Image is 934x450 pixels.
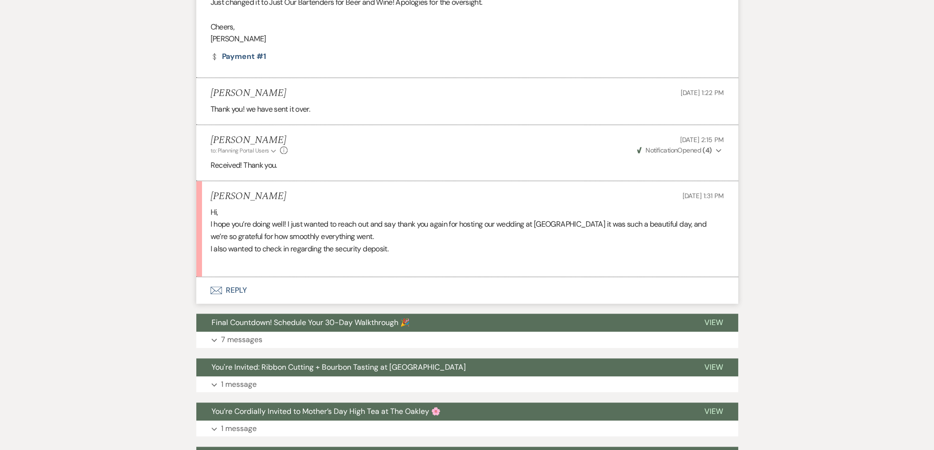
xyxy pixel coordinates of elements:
button: Final Countdown! Schedule Your 30-Day Walkthrough 🎉 [196,314,689,332]
span: to: Planning Portal Users [211,147,269,154]
a: Payment #1 [211,53,266,60]
p: Cheers, [211,21,724,33]
span: I hope you’re doing well! I just wanted to reach out and say thank you again for hosting our wedd... [211,219,706,241]
span: [DATE] 1:22 PM [680,88,723,97]
button: You're Invited: Ribbon Cutting + Bourbon Tasting at [GEOGRAPHIC_DATA] [196,358,689,376]
h5: [PERSON_NAME] [211,134,288,146]
span: Notification [645,146,677,154]
span: You’re Cordially Invited to Mother’s Day High Tea at The Oakley 🌸 [212,406,441,416]
p: 1 message [221,378,257,391]
h5: [PERSON_NAME] [211,87,286,99]
span: I also wanted to check in regarding the security deposit. [211,244,389,254]
span: You're Invited: Ribbon Cutting + Bourbon Tasting at [GEOGRAPHIC_DATA] [212,362,466,372]
span: [DATE] 1:31 PM [682,191,723,200]
button: View [689,358,738,376]
strong: ( 4 ) [703,146,712,154]
button: View [689,314,738,332]
button: You’re Cordially Invited to Mother’s Day High Tea at The Oakley 🌸 [196,402,689,421]
button: View [689,402,738,421]
span: View [704,406,723,416]
span: Hi, [211,207,218,217]
p: Thank you! we have sent it over. [211,103,724,115]
button: 7 messages [196,332,738,348]
span: [DATE] 2:15 PM [680,135,723,144]
p: [PERSON_NAME] [211,33,724,45]
span: Final Countdown! Schedule Your 30-Day Walkthrough 🎉 [212,317,410,327]
p: Received! Thank you. [211,159,724,172]
button: 1 message [196,421,738,437]
p: 7 messages [221,334,262,346]
button: NotificationOpened (4) [636,145,724,155]
span: Opened [637,146,712,154]
h5: [PERSON_NAME] [211,191,286,202]
button: 1 message [196,376,738,393]
span: View [704,317,723,327]
p: 1 message [221,422,257,435]
span: View [704,362,723,372]
button: to: Planning Portal Users [211,146,278,155]
button: Reply [196,277,738,304]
